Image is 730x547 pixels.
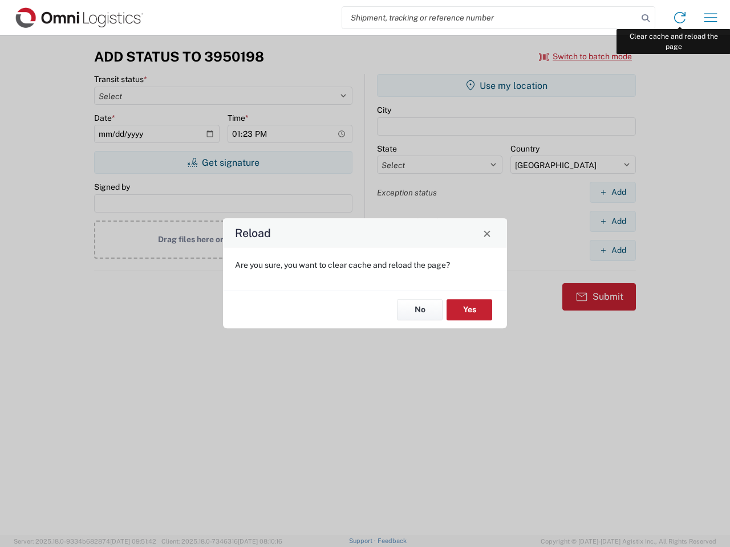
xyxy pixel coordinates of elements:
p: Are you sure, you want to clear cache and reload the page? [235,260,495,270]
button: Close [479,225,495,241]
h4: Reload [235,225,271,242]
button: No [397,299,443,320]
input: Shipment, tracking or reference number [342,7,638,28]
button: Yes [447,299,492,320]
